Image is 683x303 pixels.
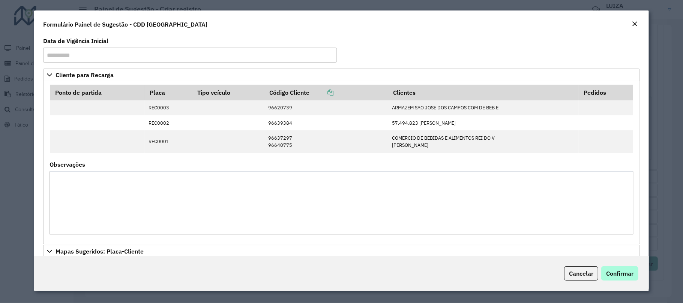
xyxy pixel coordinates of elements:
td: 96639384 [264,115,388,130]
button: Cancelar [564,266,598,281]
div: Cliente para Recarga [43,81,640,244]
td: REC0001 [145,130,192,152]
td: 96620739 [264,100,388,115]
th: Clientes [388,85,579,100]
td: COMERCIO DE BEBIDAS E ALIMENTOS REI DO V [PERSON_NAME] [388,130,579,152]
span: Cliente para Recarga [56,72,114,78]
td: 57.494.823 [PERSON_NAME] [388,115,579,130]
button: Confirmar [601,266,638,281]
td: ARMAZEM SAO JOSE DOS CAMPOS COM DE BEB E [388,100,579,115]
th: Placa [145,85,192,100]
label: Observações [50,160,85,169]
h4: Formulário Painel de Sugestão - CDD [GEOGRAPHIC_DATA] [43,20,207,29]
a: Copiar [309,89,333,96]
th: Pedidos [579,85,633,100]
span: Cancelar [569,270,593,277]
th: Tipo veículo [192,85,264,100]
em: Fechar [632,21,638,27]
a: Cliente para Recarga [43,69,640,81]
a: Mapas Sugeridos: Placa-Cliente [43,245,640,258]
td: REC0002 [145,115,192,130]
button: Close [629,19,640,29]
td: REC0003 [145,100,192,115]
span: Confirmar [606,270,633,277]
label: Data de Vigência Inicial [43,36,108,45]
td: 96637297 96640775 [264,130,388,152]
th: Código Cliente [264,85,388,100]
span: Mapas Sugeridos: Placa-Cliente [56,248,144,254]
th: Ponto de partida [50,85,145,100]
